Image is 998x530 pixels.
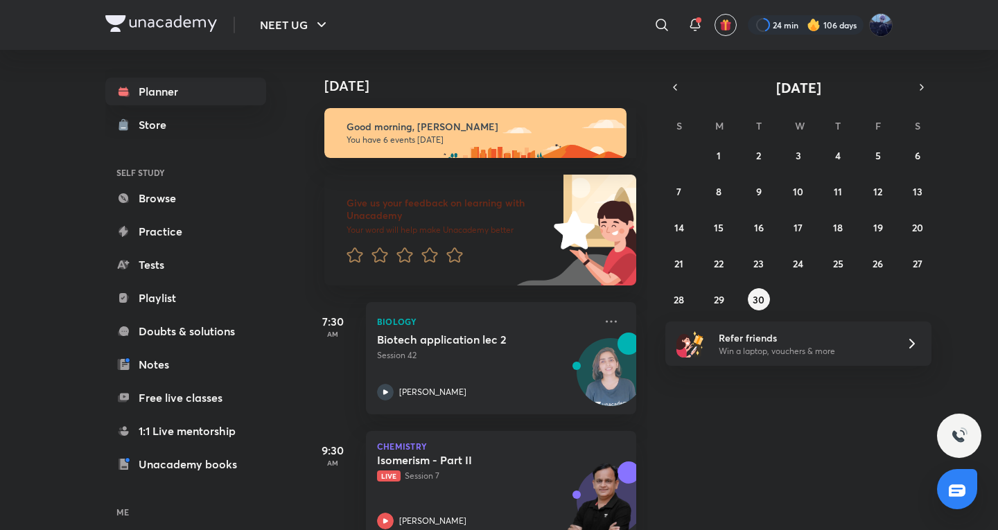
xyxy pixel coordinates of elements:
a: Planner [105,78,266,105]
p: Biology [377,313,595,330]
abbr: September 3, 2025 [796,149,801,162]
button: September 12, 2025 [867,180,889,202]
abbr: Friday [875,119,881,132]
abbr: September 19, 2025 [873,221,883,234]
abbr: September 8, 2025 [716,185,721,198]
h6: Refer friends [719,330,889,345]
abbr: September 25, 2025 [833,257,843,270]
button: September 28, 2025 [668,288,690,310]
img: morning [324,108,627,158]
h5: Isomerism - Part II [377,453,550,467]
abbr: September 6, 2025 [915,149,920,162]
abbr: September 14, 2025 [674,221,684,234]
span: Live [377,470,401,482]
button: September 17, 2025 [787,216,809,238]
h6: SELF STUDY [105,161,266,184]
abbr: September 9, 2025 [756,185,762,198]
button: September 10, 2025 [787,180,809,202]
abbr: September 16, 2025 [754,221,764,234]
p: Win a laptop, vouchers & more [719,345,889,357]
h6: ME [105,500,266,524]
abbr: September 11, 2025 [834,185,842,198]
p: You have 6 events [DATE] [347,134,614,145]
abbr: September 15, 2025 [714,221,724,234]
abbr: Tuesday [756,119,762,132]
abbr: September 22, 2025 [714,257,724,270]
abbr: Monday [715,119,724,132]
abbr: September 4, 2025 [835,149,841,162]
abbr: September 7, 2025 [676,185,681,198]
abbr: September 28, 2025 [674,293,684,306]
a: Notes [105,351,266,378]
h4: [DATE] [324,78,650,94]
button: September 8, 2025 [708,180,730,202]
button: September 19, 2025 [867,216,889,238]
abbr: September 1, 2025 [717,149,721,162]
abbr: September 26, 2025 [873,257,883,270]
p: AM [305,330,360,338]
button: September 9, 2025 [748,180,770,202]
abbr: September 10, 2025 [793,185,803,198]
h6: Give us your feedback on learning with Unacademy [347,197,549,222]
button: September 2, 2025 [748,144,770,166]
abbr: September 29, 2025 [714,293,724,306]
a: Doubts & solutions [105,317,266,345]
abbr: September 30, 2025 [753,293,764,306]
h6: Good morning, [PERSON_NAME] [347,121,614,133]
img: feedback_image [507,175,636,285]
img: referral [676,330,704,357]
abbr: September 27, 2025 [913,257,922,270]
a: Tests [105,251,266,279]
button: September 22, 2025 [708,252,730,274]
a: Unacademy books [105,450,266,478]
img: streak [807,18,821,32]
button: September 20, 2025 [907,216,929,238]
button: September 26, 2025 [867,252,889,274]
p: [PERSON_NAME] [399,515,466,527]
h5: 7:30 [305,313,360,330]
span: [DATE] [776,78,821,97]
img: Avatar [577,346,644,412]
h5: Biotech application lec 2 [377,333,550,346]
div: Store [139,116,175,133]
abbr: September 24, 2025 [793,257,803,270]
a: Free live classes [105,384,266,412]
abbr: September 5, 2025 [875,149,881,162]
button: September 3, 2025 [787,144,809,166]
abbr: September 21, 2025 [674,257,683,270]
button: September 11, 2025 [827,180,849,202]
p: [PERSON_NAME] [399,386,466,398]
abbr: September 17, 2025 [794,221,803,234]
a: Company Logo [105,15,217,35]
button: NEET UG [252,11,338,39]
button: September 7, 2025 [668,180,690,202]
button: September 6, 2025 [907,144,929,166]
a: Store [105,111,266,139]
button: September 15, 2025 [708,216,730,238]
p: AM [305,459,360,467]
button: September 18, 2025 [827,216,849,238]
button: September 27, 2025 [907,252,929,274]
button: September 4, 2025 [827,144,849,166]
p: Session 7 [377,470,595,482]
button: September 29, 2025 [708,288,730,310]
button: September 13, 2025 [907,180,929,202]
button: September 23, 2025 [748,252,770,274]
a: 1:1 Live mentorship [105,417,266,445]
p: Your word will help make Unacademy better [347,224,549,236]
img: Company Logo [105,15,217,32]
abbr: Sunday [676,119,682,132]
abbr: September 18, 2025 [833,221,843,234]
img: Kushagra Singh [869,13,893,37]
button: [DATE] [685,78,912,97]
abbr: September 20, 2025 [912,221,923,234]
button: September 16, 2025 [748,216,770,238]
p: Session 42 [377,349,595,362]
abbr: September 12, 2025 [873,185,882,198]
button: avatar [715,14,737,36]
a: Playlist [105,284,266,312]
button: September 21, 2025 [668,252,690,274]
abbr: September 2, 2025 [756,149,761,162]
p: Chemistry [377,442,625,450]
button: September 1, 2025 [708,144,730,166]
